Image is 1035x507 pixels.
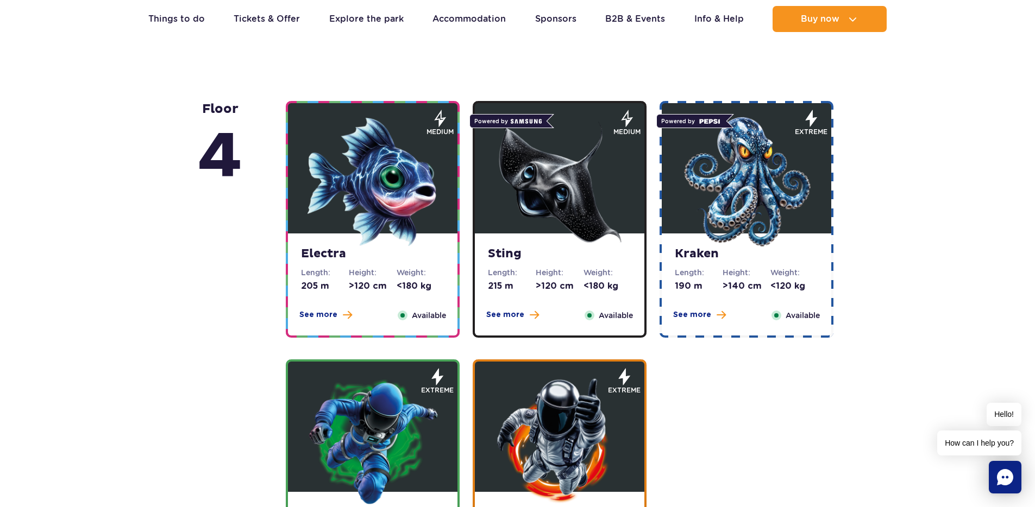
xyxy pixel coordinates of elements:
dt: Height: [723,267,770,278]
span: Available [412,309,446,321]
span: Available [786,309,820,321]
span: extreme [795,127,827,137]
dt: Length: [488,267,536,278]
strong: floor [198,101,242,198]
span: 4 [198,117,242,198]
span: See more [673,309,711,320]
button: Buy now [773,6,887,32]
dd: 215 m [488,280,536,292]
div: Chat [989,461,1021,493]
dd: 190 m [675,280,723,292]
a: Accommodation [432,6,506,32]
span: extreme [608,385,641,395]
strong: Sting [488,246,631,262]
dt: Height: [536,267,584,278]
dt: Length: [675,267,723,278]
span: See more [486,309,524,320]
img: 683e9e24c5e48596947785.png [494,375,625,505]
a: Tickets & Offer [234,6,300,32]
span: Hello! [987,403,1021,426]
span: Powered by [656,114,726,128]
button: See more [673,309,726,320]
dd: <120 kg [770,280,818,292]
dd: <180 kg [584,280,631,292]
dt: Weight: [770,267,818,278]
dd: >140 cm [723,280,770,292]
a: Sponsors [535,6,576,32]
dt: Height: [349,267,397,278]
a: B2B & Events [605,6,665,32]
span: Powered by [469,114,547,128]
a: Info & Help [694,6,744,32]
dd: >120 cm [536,280,584,292]
span: medium [613,127,641,137]
a: Things to do [148,6,205,32]
span: extreme [421,385,454,395]
img: 683e9e16b5164260818783.png [308,375,438,505]
dt: Weight: [584,267,631,278]
img: 683e9dd6f19b1268161416.png [494,117,625,247]
strong: Electra [301,246,444,262]
span: See more [299,309,337,320]
span: medium [426,127,454,137]
dt: Length: [301,267,349,278]
dt: Weight: [397,267,444,278]
dd: 205 m [301,280,349,292]
span: Available [599,309,633,321]
span: How can I help you? [937,430,1021,455]
dd: <180 kg [397,280,444,292]
button: See more [299,309,352,320]
img: 683e9df96f1c7957131151.png [681,117,812,247]
strong: Kraken [675,246,818,262]
span: Buy now [801,14,839,24]
button: See more [486,309,539,320]
img: 683e9dc030483830179588.png [308,117,438,247]
dd: >120 cm [349,280,397,292]
a: Explore the park [329,6,404,32]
